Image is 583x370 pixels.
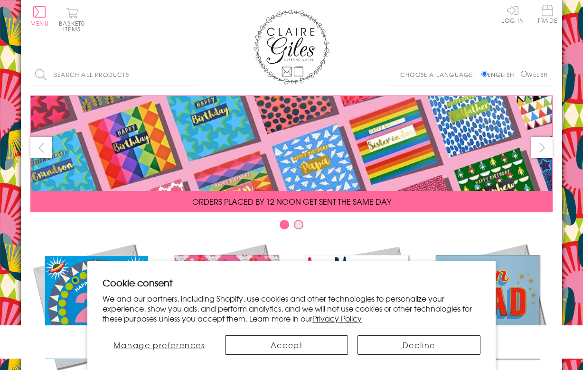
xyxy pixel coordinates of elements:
a: Privacy Policy [312,313,362,324]
button: Carousel Page 1 (Current Slide) [280,220,289,229]
div: Carousel Pagination [30,219,553,234]
input: Welsh [521,71,527,77]
h2: Cookie consent [103,276,480,289]
img: Claire Giles Greetings Cards [254,9,329,85]
span: Manage preferences [113,339,205,351]
button: prev [30,137,52,158]
span: 0 items [63,19,85,33]
input: Search all products [30,64,197,85]
a: Log In [501,5,524,23]
label: English [481,70,519,79]
span: Menu [30,19,49,28]
label: Welsh [521,70,548,79]
span: Trade [537,5,557,23]
p: We and our partners, including Shopify, use cookies and other technologies to personalize your ex... [103,294,480,323]
input: English [481,71,488,77]
a: Trade [537,5,557,25]
button: Accept [225,335,348,355]
input: Search [187,64,197,85]
button: Manage preferences [103,335,216,355]
button: Carousel Page 2 [294,220,303,229]
button: Basket0 items [59,8,85,32]
button: Menu [30,6,49,26]
p: Choose a language: [400,70,480,79]
span: ORDERS PLACED BY 12 NOON GET SENT THE SAME DAY [192,196,391,207]
button: next [531,137,553,158]
button: Decline [357,335,480,355]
